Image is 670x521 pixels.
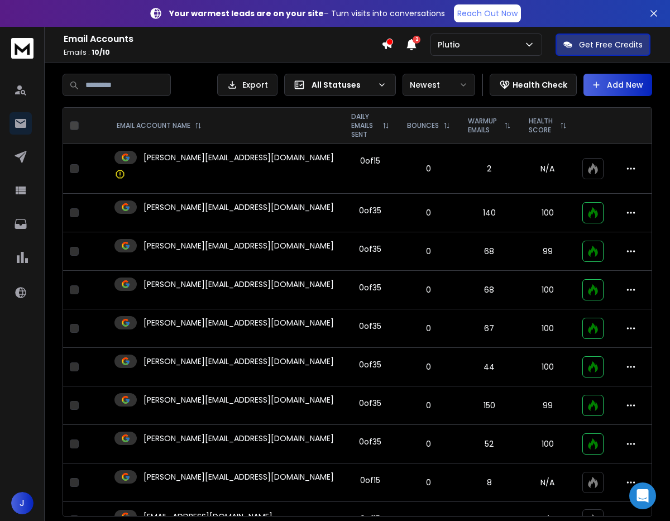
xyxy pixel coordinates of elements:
td: 150 [459,386,520,425]
span: 2 [413,36,420,44]
span: 10 / 10 [92,47,110,57]
p: [PERSON_NAME][EMAIL_ADDRESS][DOMAIN_NAME] [143,433,334,444]
div: 0 of 35 [359,321,381,332]
p: 0 [405,284,452,295]
td: 100 [520,425,576,463]
a: Reach Out Now [454,4,521,22]
p: 0 [405,438,452,450]
td: 100 [520,271,576,309]
p: Emails : [64,48,381,57]
p: DAILY EMAILS SENT [351,112,377,139]
div: 0 of 35 [359,282,381,293]
div: 0 of 15 [360,475,380,486]
td: 44 [459,348,520,386]
p: 0 [405,163,452,174]
p: [PERSON_NAME][EMAIL_ADDRESS][DOMAIN_NAME] [143,317,334,328]
p: All Statuses [312,79,373,90]
p: N/A [527,477,569,488]
p: [PERSON_NAME][EMAIL_ADDRESS][DOMAIN_NAME] [143,152,334,163]
button: Newest [403,74,475,96]
p: [PERSON_NAME][EMAIL_ADDRESS][DOMAIN_NAME] [143,240,334,251]
div: 0 of 35 [359,398,381,409]
img: logo [11,38,33,59]
p: Reach Out Now [457,8,518,19]
td: 52 [459,425,520,463]
p: 0 [405,323,452,334]
td: 100 [520,194,576,232]
td: 99 [520,232,576,271]
td: 100 [520,309,576,348]
td: 100 [520,348,576,386]
p: 0 [405,361,452,372]
h1: Email Accounts [64,32,381,46]
p: HEALTH SCORE [529,117,556,135]
td: 8 [459,463,520,502]
p: N/A [527,163,569,174]
p: 0 [405,207,452,218]
button: J [11,492,33,514]
div: Open Intercom Messenger [629,482,656,509]
div: 0 of 35 [359,436,381,447]
strong: Your warmest leads are on your site [169,8,324,19]
p: WARMUP EMAILS [468,117,500,135]
td: 68 [459,271,520,309]
div: EMAIL ACCOUNT NAME [117,121,202,130]
button: Get Free Credits [556,34,650,56]
td: 99 [520,386,576,425]
p: [PERSON_NAME][EMAIL_ADDRESS][DOMAIN_NAME] [143,202,334,213]
td: 68 [459,232,520,271]
p: [PERSON_NAME][EMAIL_ADDRESS][DOMAIN_NAME] [143,394,334,405]
div: 0 of 35 [359,243,381,255]
button: Export [217,74,277,96]
p: BOUNCES [407,121,439,130]
div: 0 of 35 [359,205,381,216]
p: Health Check [513,79,567,90]
p: 0 [405,477,452,488]
div: 0 of 15 [360,155,380,166]
p: – Turn visits into conversations [169,8,445,19]
p: Plutio [438,39,465,50]
p: Get Free Credits [579,39,643,50]
button: Add New [583,74,652,96]
p: 0 [405,400,452,411]
td: 67 [459,309,520,348]
td: 2 [459,144,520,194]
p: 0 [405,246,452,257]
div: 0 of 35 [359,359,381,370]
p: [PERSON_NAME][EMAIL_ADDRESS][DOMAIN_NAME] [143,471,334,482]
p: [PERSON_NAME][EMAIL_ADDRESS][DOMAIN_NAME] [143,356,334,367]
p: [PERSON_NAME][EMAIL_ADDRESS][DOMAIN_NAME] [143,279,334,290]
button: Health Check [490,74,577,96]
td: 140 [459,194,520,232]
